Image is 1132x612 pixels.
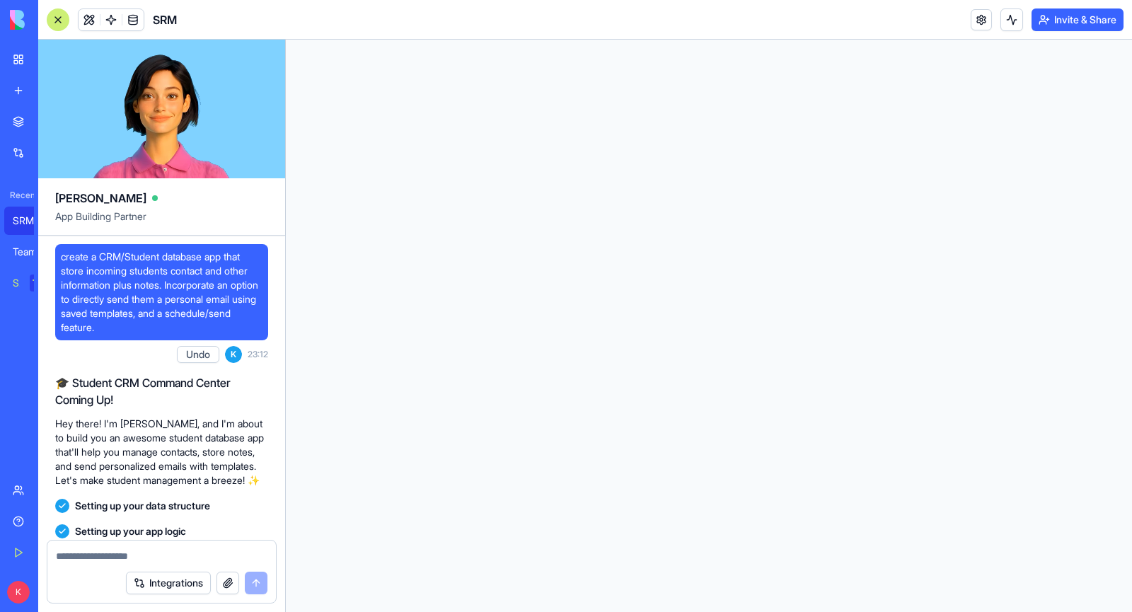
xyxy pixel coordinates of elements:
span: Recent [4,190,34,201]
span: Setting up your app logic [75,524,186,538]
div: SRM [13,214,52,228]
span: K [225,346,242,363]
span: 23:12 [248,349,268,360]
div: Social Media Content Generator [13,276,20,290]
span: SRM [153,11,177,28]
div: TeamFlow Pro [13,245,52,259]
span: [PERSON_NAME] [55,190,146,207]
a: TeamFlow Pro [4,238,61,266]
span: create a CRM/Student database app that store incoming students contact and other information plus... [61,250,262,335]
h2: 🎓 Student CRM Command Center Coming Up! [55,374,268,408]
img: logo [10,10,98,30]
span: K [7,581,30,604]
a: Social Media Content GeneratorTRY [4,269,61,297]
span: App Building Partner [55,209,268,235]
button: Invite & Share [1032,8,1124,31]
span: Setting up your data structure [75,499,210,513]
button: Undo [177,346,219,363]
button: Integrations [126,572,211,594]
p: Hey there! I'm [PERSON_NAME], and I'm about to build you an awesome student database app that'll ... [55,417,268,487]
a: SRM [4,207,61,235]
div: TRY [30,275,52,291]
